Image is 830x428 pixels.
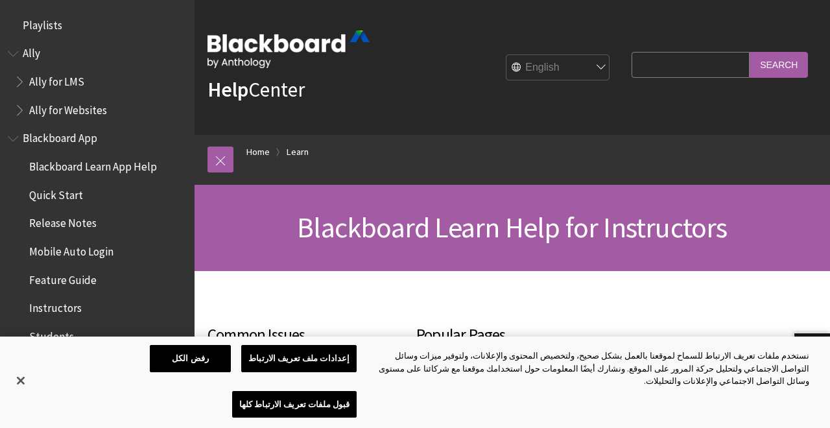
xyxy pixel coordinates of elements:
[207,30,370,68] img: Blackboard by Anthology
[29,71,84,88] span: Ally for LMS
[373,350,809,388] div: نستخدم ملفات تعريف الارتباط للسماح لموقعنا بالعمل بشكل صحيح، ولتخصيص المحتوى والإعلانات، ولتوفير ...
[297,209,727,245] span: Blackboard Learn Help for Instructors
[750,52,808,77] input: Search
[29,326,74,343] span: Students
[23,128,97,145] span: Blackboard App
[29,241,113,258] span: Mobile Auto Login
[207,323,403,361] h3: Common Issues
[29,184,83,202] span: Quick Start
[23,43,40,60] span: Ally
[207,77,248,102] strong: Help
[416,323,625,361] h3: Popular Pages
[29,269,97,287] span: Feature Guide
[150,345,231,372] button: رفض الكل
[29,298,82,315] span: Instructors
[8,14,187,36] nav: Book outline for Playlists
[506,55,610,81] select: Site Language Selector
[8,43,187,121] nav: Book outline for Anthology Ally Help
[241,345,357,372] button: إعدادات ملف تعريف الارتباط
[232,390,357,418] button: قبول ملفات تعريف الارتباط كلها
[207,77,305,102] a: HelpCenter
[6,366,35,395] button: إغلاق
[29,156,157,173] span: Blackboard Learn App Help
[287,144,309,160] a: Learn
[246,144,270,160] a: Home
[29,99,107,117] span: Ally for Websites
[23,14,62,32] span: Playlists
[29,213,97,230] span: Release Notes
